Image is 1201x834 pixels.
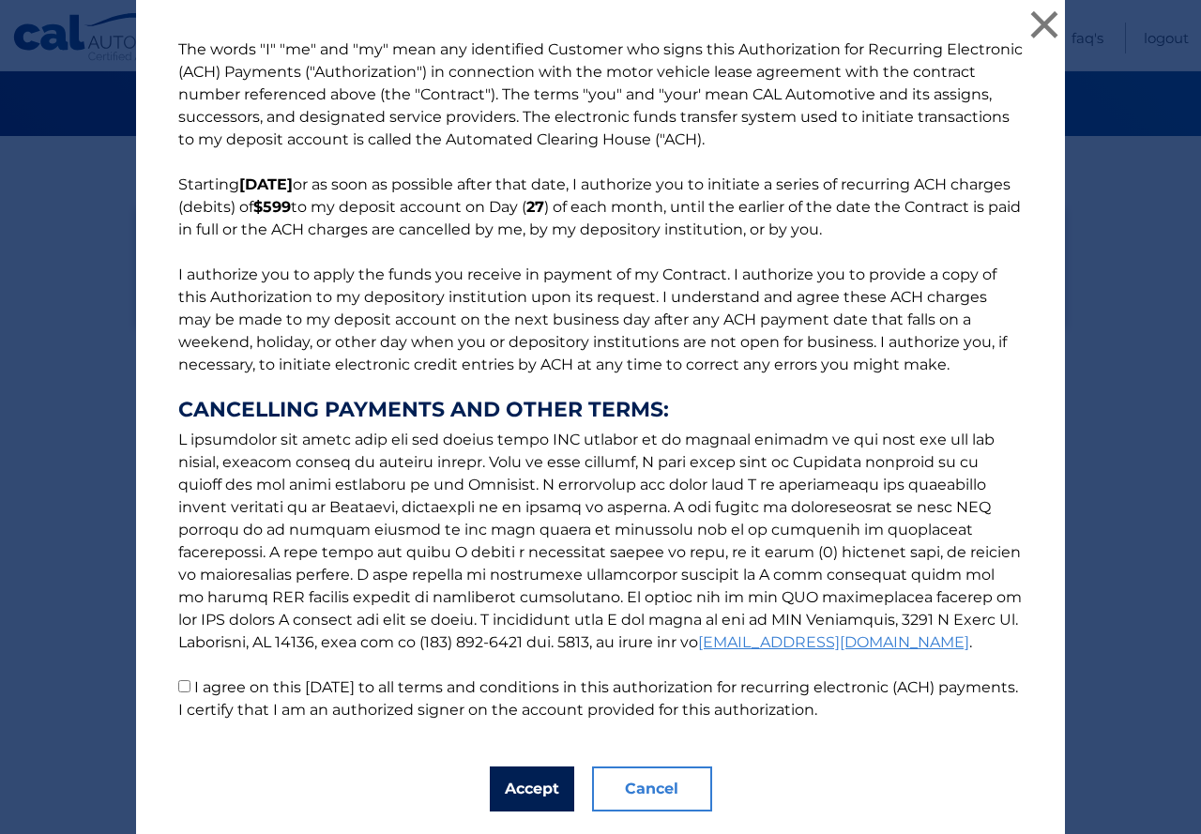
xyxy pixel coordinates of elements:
[178,678,1018,719] label: I agree on this [DATE] to all terms and conditions in this authorization for recurring electronic...
[698,633,969,651] a: [EMAIL_ADDRESS][DOMAIN_NAME]
[253,198,291,216] b: $599
[1026,6,1063,43] button: ×
[490,766,574,811] button: Accept
[592,766,712,811] button: Cancel
[160,38,1041,721] p: The words "I" "me" and "my" mean any identified Customer who signs this Authorization for Recurri...
[526,198,544,216] b: 27
[178,399,1023,421] strong: CANCELLING PAYMENTS AND OTHER TERMS:
[239,175,293,193] b: [DATE]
